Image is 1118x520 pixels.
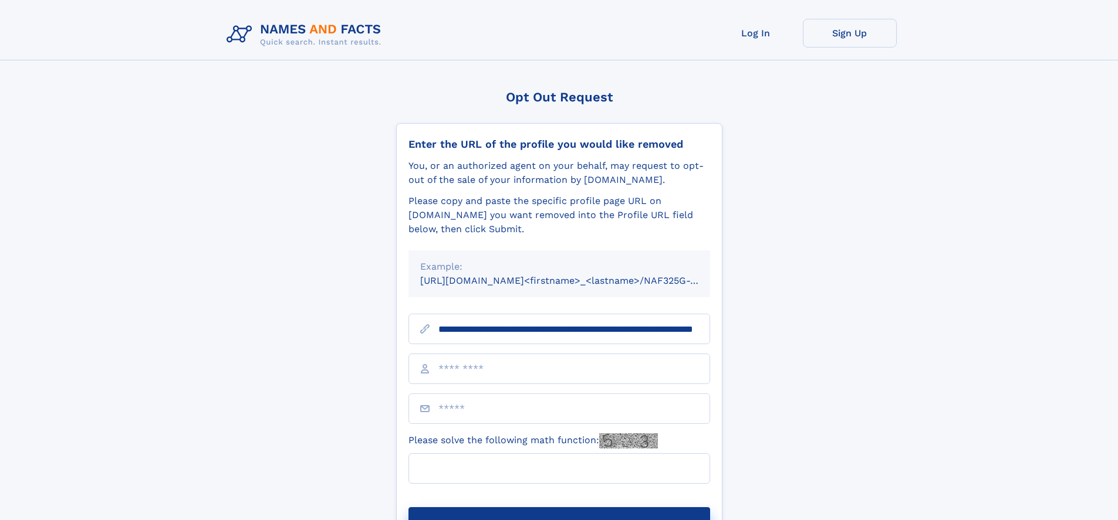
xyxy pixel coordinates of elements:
a: Sign Up [803,19,897,47]
div: Please copy and paste the specific profile page URL on [DOMAIN_NAME] you want removed into the Pr... [408,194,710,236]
div: Example: [420,260,698,274]
img: Logo Names and Facts [222,19,391,50]
small: [URL][DOMAIN_NAME]<firstname>_<lastname>/NAF325G-xxxxxxxx [420,275,732,286]
div: You, or an authorized agent on your behalf, may request to opt-out of the sale of your informatio... [408,159,710,187]
div: Enter the URL of the profile you would like removed [408,138,710,151]
a: Log In [709,19,803,47]
label: Please solve the following math function: [408,433,658,448]
div: Opt Out Request [396,90,722,104]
